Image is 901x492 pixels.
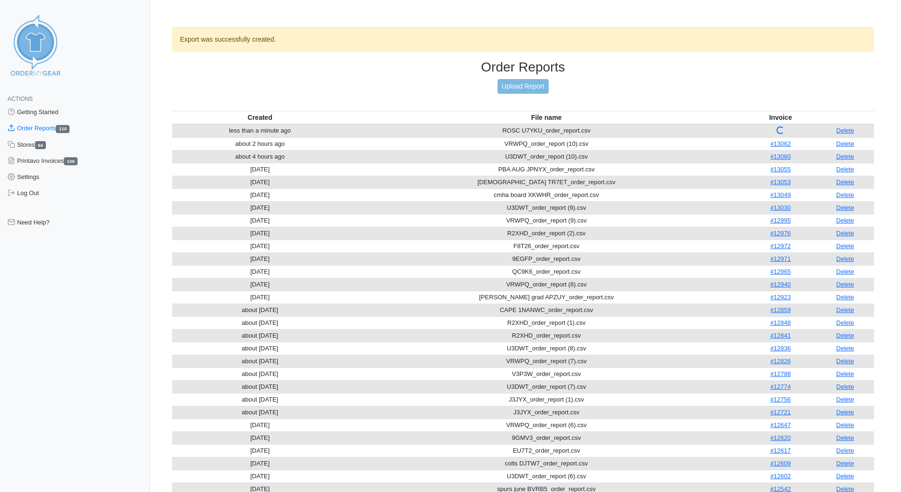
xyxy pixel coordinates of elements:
a: Delete [836,370,854,377]
td: cmha board XKWHR_order_report.csv [348,188,745,201]
td: QC9K6_order_report.csv [348,265,745,278]
td: [DATE] [172,265,348,278]
td: [DATE] [172,240,348,252]
td: [DATE] [172,419,348,431]
td: [DATE] [172,176,348,188]
h3: Order Reports [172,59,875,75]
a: Delete [836,332,854,339]
a: #12923 [770,294,791,301]
a: #13049 [770,191,791,198]
td: about [DATE] [172,304,348,316]
a: Delete [836,242,854,250]
td: EU7T2_order_report.csv [348,444,745,457]
a: Delete [836,179,854,186]
td: about 2 hours ago [172,137,348,150]
td: U3DWT_order_report (8).csv [348,342,745,355]
a: Delete [836,268,854,275]
a: #12788 [770,370,791,377]
td: about [DATE] [172,316,348,329]
td: 9GMV3_order_report.csv [348,431,745,444]
a: Delete [836,447,854,454]
a: Delete [836,421,854,429]
td: [DATE] [172,431,348,444]
a: Delete [836,473,854,480]
a: #12841 [770,332,791,339]
td: [DATE] [172,188,348,201]
td: CAPE 1NANWC_order_report.csv [348,304,745,316]
td: about [DATE] [172,329,348,342]
td: R2XHD_order_report (2).csv [348,227,745,240]
td: R2XHD_order_report.csv [348,329,745,342]
a: #12995 [770,217,791,224]
td: PBA AUG JPNYX_order_report.csv [348,163,745,176]
a: Delete [836,306,854,313]
a: #12602 [770,473,791,480]
td: U3DWT_order_report (7).csv [348,380,745,393]
span: 64 [35,141,46,149]
td: [DATE] [172,201,348,214]
td: 9EGFP_order_report.csv [348,252,745,265]
td: U3DWT_order_report (6).csv [348,470,745,483]
td: VRWPQ_order_report (7).csv [348,355,745,367]
a: Delete [836,396,854,403]
a: #12647 [770,421,791,429]
a: Delete [836,191,854,198]
a: #13055 [770,166,791,173]
th: Created [172,111,348,124]
td: J3JYX_order_report (1).csv [348,393,745,406]
a: #12609 [770,460,791,467]
a: #12976 [770,230,791,237]
a: #12620 [770,434,791,441]
td: [DATE] [172,291,348,304]
td: [DEMOGRAPHIC_DATA] TR7ET_order_report.csv [348,176,745,188]
span: 110 [56,125,70,133]
a: #12836 [770,345,791,352]
a: #13062 [770,140,791,147]
a: #12848 [770,319,791,326]
td: VRWPQ_order_report (8).csv [348,278,745,291]
td: ROSC U7YKU_order_report.csv [348,124,745,138]
th: File name [348,111,745,124]
td: about [DATE] [172,406,348,419]
a: #12721 [770,409,791,416]
td: [DATE] [172,227,348,240]
span: 109 [64,157,78,165]
a: #12972 [770,242,791,250]
td: about [DATE] [172,355,348,367]
a: Upload Report [498,79,549,94]
td: [DATE] [172,214,348,227]
a: #13060 [770,153,791,160]
td: J3JYX_order_report.csv [348,406,745,419]
td: [DATE] [172,252,348,265]
td: [DATE] [172,444,348,457]
td: colts DJTW7_order_report.csv [348,457,745,470]
td: VRWPQ_order_report (10).csv [348,137,745,150]
a: #13053 [770,179,791,186]
a: Delete [836,281,854,288]
a: Delete [836,409,854,416]
td: R2XHD_order_report (1).csv [348,316,745,329]
td: about [DATE] [172,367,348,380]
a: Delete [836,166,854,173]
td: VRWPQ_order_report (6).csv [348,419,745,431]
a: #12617 [770,447,791,454]
a: Delete [836,127,854,134]
td: about [DATE] [172,342,348,355]
td: U3DWT_order_report (10).csv [348,150,745,163]
a: Delete [836,358,854,365]
a: #12756 [770,396,791,403]
a: Delete [836,345,854,352]
th: Invoice [745,111,816,124]
a: #12965 [770,268,791,275]
a: #12859 [770,306,791,313]
a: Delete [836,153,854,160]
a: #12971 [770,255,791,262]
a: Delete [836,217,854,224]
a: #13030 [770,204,791,211]
a: Delete [836,319,854,326]
a: Delete [836,434,854,441]
span: Actions [8,96,33,102]
td: [DATE] [172,470,348,483]
td: less than a minute ago [172,124,348,138]
td: F8T26_order_report.csv [348,240,745,252]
